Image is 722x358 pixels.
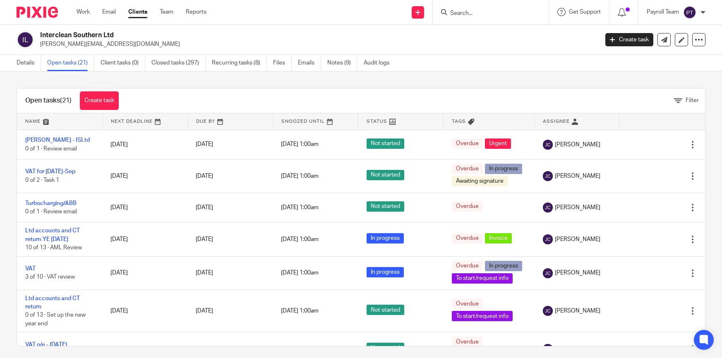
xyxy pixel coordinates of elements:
td: [DATE] [102,290,187,332]
span: [DATE] 1:00am [281,270,319,276]
td: [DATE] [102,193,187,222]
span: [PERSON_NAME] [555,203,600,212]
p: [PERSON_NAME][EMAIL_ADDRESS][DOMAIN_NAME] [40,40,593,48]
a: Files [273,55,292,71]
span: [DATE] [196,205,213,210]
a: Emails [298,55,321,71]
span: [PERSON_NAME] [555,141,600,149]
span: Not started [367,170,404,180]
span: [DATE] [196,308,213,314]
a: VAT p/e - [DATE] [25,342,67,348]
a: Closed tasks (297) [151,55,206,71]
span: Invoice [485,233,512,243]
span: (21) [60,97,72,104]
span: [DATE] 1:00am [281,205,319,210]
img: svg%3E [543,203,553,212]
a: Recurring tasks (8) [212,55,267,71]
span: To start/request info [452,273,513,284]
span: [DATE] 1:00am [281,236,319,242]
img: svg%3E [543,140,553,150]
a: [PERSON_NAME] - ISLtd [25,137,90,143]
span: [DATE] [196,142,213,148]
a: Details [17,55,41,71]
a: Create task [80,91,119,110]
td: [DATE] [102,130,187,159]
span: Snoozed Until [281,119,325,124]
img: svg%3E [683,6,696,19]
span: 3 of 10 · VAT review [25,274,75,280]
span: Awaiting signature [452,176,508,186]
a: Ltd accounts and CT return [25,296,80,310]
span: [DATE] 1:00am [281,308,319,314]
img: svg%3E [543,268,553,278]
span: [DATE] [196,236,213,242]
span: Urgent [485,138,511,149]
img: svg%3E [17,31,34,48]
a: Open tasks (21) [47,55,94,71]
p: Payroll Team [647,8,679,16]
span: Overdue [452,164,483,174]
span: In progress [485,164,522,174]
span: [PERSON_NAME] [555,269,600,277]
span: Not started [367,138,404,149]
img: svg%3E [543,234,553,244]
span: [DATE] 1:00am [281,142,319,148]
img: svg%3E [543,306,553,316]
span: [DATE] [196,173,213,179]
a: Create task [605,33,653,46]
span: 0 of 2 · Task 1 [25,177,59,183]
span: To start/request info [452,311,513,321]
a: Reports [186,8,206,16]
a: Email [102,8,116,16]
td: [DATE] [102,256,187,290]
a: Team [160,8,173,16]
td: [DATE] [102,159,187,193]
span: 0 of 1 · Review email [25,146,77,152]
img: svg%3E [543,344,553,354]
span: 0 of 1 · Review email [25,209,77,215]
span: Overdue [452,337,483,347]
span: Overdue [452,138,483,149]
span: 10 of 13 · AML Review [25,245,82,251]
a: Ltd accounts and CT return YE [DATE] [25,228,80,242]
h2: Interclean Southern Ltd [40,31,482,40]
span: Overdue [452,298,483,309]
input: Search [449,10,524,17]
a: Audit logs [364,55,396,71]
span: [PERSON_NAME] [555,235,600,243]
span: Not started [367,305,404,315]
a: Client tasks (0) [101,55,145,71]
span: Get Support [569,9,601,15]
span: [PERSON_NAME] [555,172,600,180]
span: In progress [367,233,404,243]
span: Overdue [452,233,483,243]
span: Status [367,119,387,124]
a: Work [77,8,90,16]
span: [PERSON_NAME] [555,345,600,353]
span: [DATE] 1:00am [281,173,319,179]
a: VAT [25,266,36,272]
span: In progress [367,267,404,277]
img: svg%3E [543,171,553,181]
a: Notes (9) [327,55,357,71]
td: [DATE] [102,222,187,256]
span: Filter [686,98,699,103]
a: Turbocharging/ABB [25,200,77,206]
span: Tags [452,119,466,124]
a: VAT for [DATE]-Sep [25,169,75,174]
span: 0 of 13 · Set up the new year end [25,312,86,327]
a: Clients [128,8,147,16]
span: In progress [485,261,522,271]
img: Pixie [17,7,58,18]
span: [DATE] [196,270,213,276]
span: Not started [367,343,404,353]
span: Overdue [452,201,483,212]
span: Not started [367,201,404,212]
h1: Open tasks [25,96,72,105]
span: Overdue [452,261,483,271]
span: [PERSON_NAME] [555,307,600,315]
